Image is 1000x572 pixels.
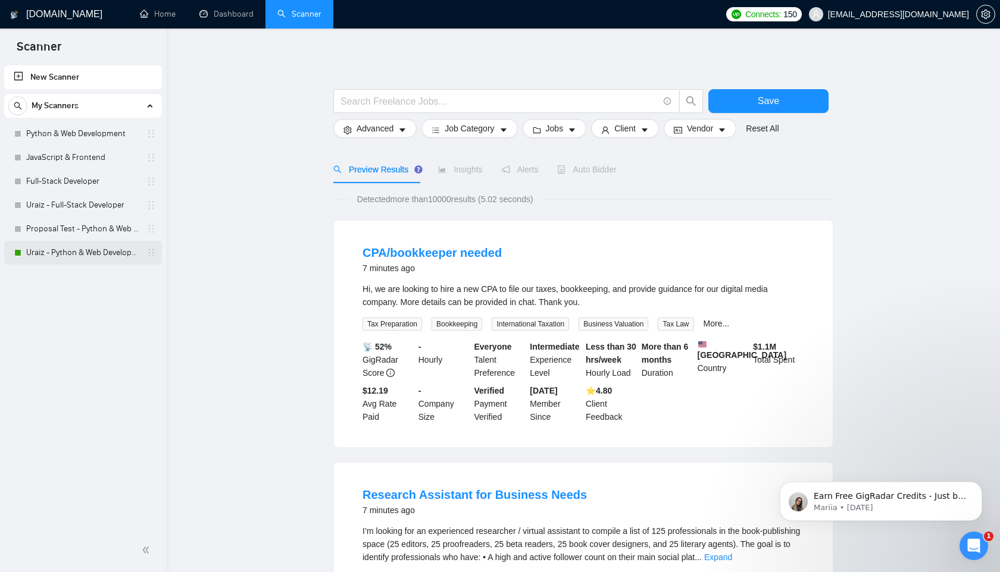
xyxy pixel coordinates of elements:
a: Proposal Test - Python & Web Development [26,217,139,241]
span: search [9,102,27,110]
span: Connects: [745,8,781,21]
b: ⭐️ 4.80 [586,386,612,395]
b: 📡 52% [362,342,392,351]
button: search [8,96,27,115]
b: More than 6 months [642,342,689,364]
span: Earn Free GigRadar Credits - Just by Sharing Your Story! 💬 Want more credits for sending proposal... [52,34,205,328]
button: folderJobscaret-down [523,119,587,138]
div: Company Size [416,384,472,423]
div: Avg Rate Paid [360,384,416,423]
span: Scanner [7,38,71,63]
p: Message from Mariia, sent 2w ago [52,46,205,56]
div: Duration [639,340,695,379]
b: [GEOGRAPHIC_DATA] [698,340,787,360]
span: Save [758,93,779,108]
span: Vendor [687,122,713,135]
span: 150 [783,8,796,21]
div: Total Spent [751,340,807,379]
button: setting [976,5,995,24]
span: Bookkeeping [432,318,482,331]
span: holder [146,200,156,210]
span: Job Category [445,122,494,135]
div: Tooltip anchor [413,164,424,175]
span: holder [146,129,156,139]
a: searchScanner [277,9,321,19]
span: setting [343,125,352,134]
div: Talent Preference [472,340,528,379]
span: Jobs [546,122,564,135]
span: holder [146,248,156,257]
div: Client Feedback [583,384,639,423]
span: user [601,125,610,134]
span: ... [695,552,702,562]
span: Tax Law [658,318,693,331]
span: setting [977,10,995,19]
b: $12.19 [362,386,388,395]
span: 1 [984,532,993,541]
span: caret-down [398,125,407,134]
button: search [679,89,703,113]
img: logo [10,5,18,24]
span: caret-down [640,125,649,134]
span: International Taxation [492,318,569,331]
a: Uraiz - Python & Web Development [26,241,139,265]
b: - [418,342,421,351]
li: My Scanners [4,94,162,265]
div: Hourly Load [583,340,639,379]
iframe: Intercom notifications message [762,457,1000,540]
a: CPA/bookkeeper needed [362,246,502,259]
span: Advanced [357,122,393,135]
b: Less than 30 hrs/week [586,342,636,364]
a: dashboardDashboard [199,9,254,19]
div: Member Since [527,384,583,423]
span: Auto Bidder [557,165,616,174]
span: I’m looking for an experienced researcher / virtual assistant to compile a list of 125 profession... [362,526,800,562]
span: holder [146,177,156,186]
input: Search Freelance Jobs... [340,94,658,109]
span: notification [502,165,510,174]
span: search [680,96,702,106]
span: folder [533,125,541,134]
div: Country [695,340,751,379]
div: Hi, we are looking to hire a new CPA to file our taxes, bookkeeping, and provide guidance for our... [362,282,804,309]
a: More... [704,319,730,328]
a: Expand [704,552,732,562]
span: caret-down [568,125,576,134]
button: userClientcaret-down [591,119,659,138]
span: idcard [674,125,682,134]
span: holder [146,153,156,162]
span: user [812,10,820,18]
b: $ 1.1M [753,342,776,351]
img: 🇺🇸 [698,340,707,348]
a: Full-Stack Developer [26,169,139,193]
div: Experience Level [527,340,583,379]
button: barsJob Categorycaret-down [421,119,517,138]
div: 7 minutes ago [362,503,587,517]
b: Everyone [474,342,512,351]
span: Insights [438,165,482,174]
span: caret-down [499,125,508,134]
span: Business Valuation [579,318,648,331]
a: Python & Web Development [26,122,139,146]
b: Verified [474,386,505,395]
a: homeHome [140,9,176,19]
button: idcardVendorcaret-down [664,119,736,138]
a: New Scanner [14,65,152,89]
div: I’m looking for an experienced researcher / virtual assistant to compile a list of 125 profession... [362,524,804,564]
iframe: Intercom live chat [960,532,988,560]
img: upwork-logo.png [732,10,741,19]
span: Preview Results [333,165,419,174]
div: GigRadar Score [360,340,416,379]
b: - [418,386,421,395]
button: settingAdvancedcaret-down [333,119,417,138]
span: Client [614,122,636,135]
span: info-circle [664,98,671,105]
b: Intermediate [530,342,579,351]
a: Uraiz - Full-Stack Developer [26,193,139,217]
a: JavaScript & Frontend [26,146,139,169]
span: Alerts [502,165,539,174]
b: [DATE] [530,386,557,395]
button: Save [708,89,829,113]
